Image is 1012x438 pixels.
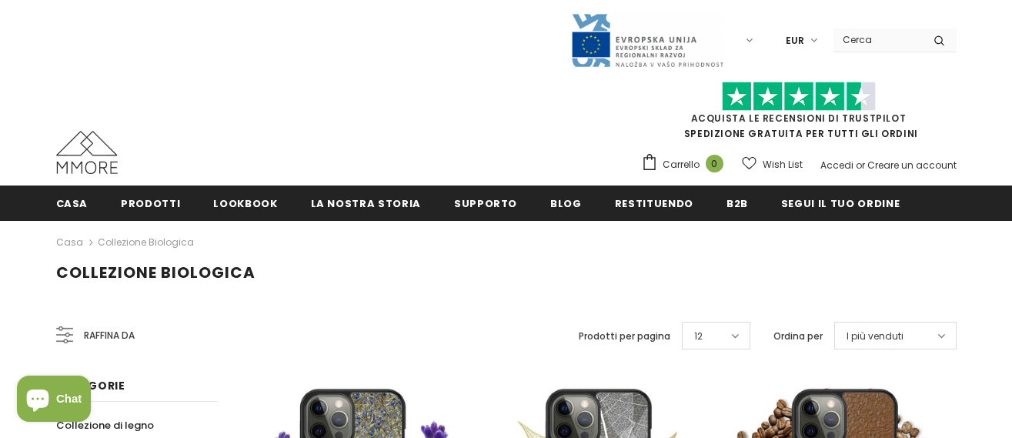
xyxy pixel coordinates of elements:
span: Collezione di legno [56,418,154,433]
span: Prodotti [121,196,180,211]
span: SPEDIZIONE GRATUITA PER TUTTI GLI ORDINI [641,89,957,140]
a: supporto [454,186,517,220]
span: EUR [786,33,804,48]
a: Collezione biologica [98,236,194,249]
a: Casa [56,233,83,252]
a: Prodotti [121,186,180,220]
a: Wish List [742,151,803,178]
a: Restituendo [615,186,693,220]
span: supporto [454,196,517,211]
span: Raffina da [84,327,135,344]
span: or [856,159,865,172]
span: Wish List [763,157,803,172]
a: Carrello 0 [641,153,731,176]
label: Prodotti per pagina [579,329,670,344]
a: La nostra storia [311,186,421,220]
a: Creare un account [867,159,957,172]
span: Lookbook [213,196,277,211]
a: Segui il tuo ordine [781,186,900,220]
span: B2B [726,196,748,211]
img: Casi MMORE [56,131,118,174]
img: Fidati di Pilot Stars [722,82,876,112]
a: Accedi [820,159,853,172]
a: Lookbook [213,186,277,220]
span: I più venduti [847,329,903,344]
span: La nostra storia [311,196,421,211]
span: Restituendo [615,196,693,211]
a: Acquista le recensioni di TrustPilot [691,112,907,125]
span: Carrello [663,157,700,172]
img: Javni Razpis [570,12,724,69]
a: Javni Razpis [570,33,724,46]
span: Blog [550,196,582,211]
span: 0 [706,155,723,172]
a: B2B [726,186,748,220]
input: Search Site [833,28,922,51]
inbox-online-store-chat: Shopify online store chat [12,376,95,426]
span: Casa [56,196,89,211]
a: Casa [56,186,89,220]
span: 12 [694,329,703,344]
span: Segui il tuo ordine [781,196,900,211]
label: Ordina per [773,329,823,344]
span: Collezione biologica [56,262,256,283]
a: Blog [550,186,582,220]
